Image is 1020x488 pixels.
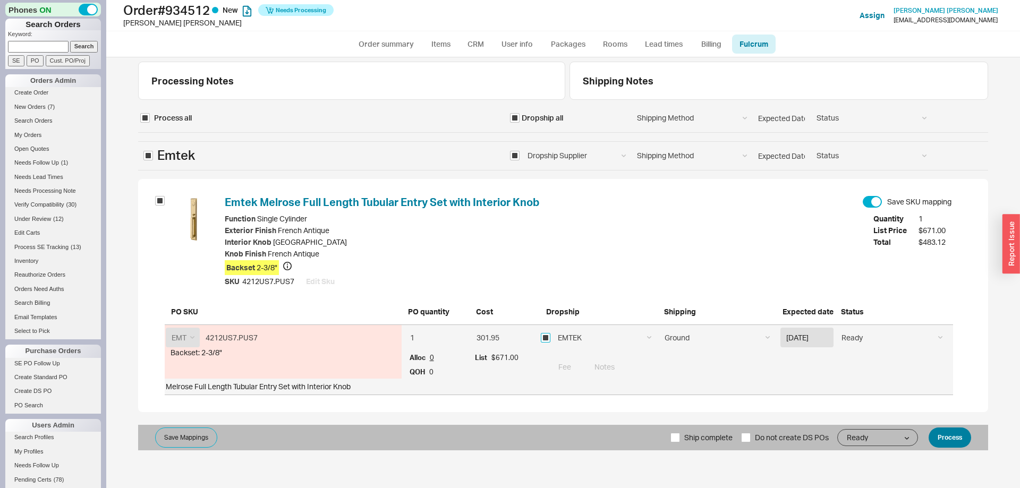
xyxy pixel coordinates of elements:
a: Select to Pick [5,326,101,337]
a: Edit Carts [5,227,101,238]
div: [EMAIL_ADDRESS][DOMAIN_NAME] [894,16,998,24]
a: Under Review(12) [5,213,101,225]
span: $483.12 [919,236,953,248]
input: Cust. PO/Proj [46,55,90,66]
span: Backset: 2-3/8" [166,345,227,360]
a: Rooms [595,35,635,54]
input: Search [70,41,98,52]
a: Search Orders [5,115,101,126]
span: Total [873,236,916,248]
span: Function [225,214,256,223]
span: ( 1 ) [61,159,68,166]
div: Processing Notes [151,75,552,87]
span: Alloc [410,353,428,362]
div: Dropship [540,302,658,317]
input: Emtek [143,151,153,160]
div: Purchase Orders [5,345,101,357]
b: List [475,353,490,362]
div: Cost [470,302,540,317]
div: Phones [5,3,101,16]
a: Orders Need Auths [5,284,101,295]
span: Process SE Tracking [14,244,69,250]
img: product [172,198,215,241]
span: ( 7 ) [48,104,55,110]
div: [PERSON_NAME] [PERSON_NAME] [123,18,513,28]
span: List Price [873,225,916,236]
div: 0 [410,368,464,376]
a: CRM [460,35,491,54]
button: Edit Sku [306,276,335,287]
span: Knob Finish [225,249,266,258]
p: Keyword: [8,30,101,41]
a: Email Templates [5,312,101,323]
span: Single Cylinder [257,214,307,223]
span: New [223,5,238,14]
a: Pending Certs(78) [5,474,101,485]
span: New Orders [14,104,46,110]
span: Pending Certs [14,476,52,483]
span: Ship complete [684,425,733,450]
div: Shipping [658,302,776,317]
a: Needs Processing Note [5,185,101,196]
h1: Search Orders [5,19,101,30]
a: New Orders(7) [5,101,101,113]
div: Status [835,302,953,317]
span: [GEOGRAPHIC_DATA] [273,237,347,246]
a: Verify Compatibility(30) [5,199,101,210]
a: Needs Follow Up [5,460,101,471]
div: Users Admin [5,419,101,432]
input: Enter 2 letters [200,328,400,347]
a: Needs Follow Up(1) [5,157,101,168]
a: Reauthorize Orders [5,269,101,280]
input: SE [8,55,24,66]
a: Search Billing [5,297,101,309]
div: Melrose Full Length Tubular Entry Set with Interior Knob [165,379,470,395]
span: Exterior Finish [225,226,276,235]
a: Fulcrum [732,35,776,54]
button: Save SKU mapping [863,196,882,208]
span: 2-3/8" [257,263,277,272]
span: Verify Compatibility [14,201,64,208]
span: ( 13 ) [71,244,81,250]
span: 4212US7.PUS7 [242,276,294,287]
span: Needs Follow Up [14,159,59,166]
a: Create DS PO [5,386,101,397]
div: Dropship all [522,113,563,123]
span: Do not create DS POs [755,425,829,450]
a: Items [423,35,458,54]
span: Backset [226,263,255,272]
a: [PERSON_NAME] [PERSON_NAME] [894,7,998,14]
input: Expected Date [752,146,811,166]
button: Save Mappings [155,427,217,448]
div: PO SKU [165,302,402,317]
input: Process all [140,113,150,123]
a: Lead times [637,35,691,54]
span: Needs Processing [276,3,326,18]
span: Quantity [873,213,916,225]
a: User info [494,35,541,54]
span: 1 [919,213,953,225]
span: 0 [430,353,434,362]
input: Ship complete [670,433,680,442]
a: SE PO Follow Up [5,358,101,369]
span: SKU [225,276,240,287]
a: My Orders [5,130,101,141]
a: Create Order [5,87,101,98]
span: Process [938,431,962,444]
a: Packages [543,35,593,54]
a: 0 [430,354,434,362]
span: ( 30 ) [66,201,77,208]
span: Emtek [157,147,195,165]
a: My Profiles [5,446,101,457]
input: Price [471,328,539,347]
span: Save Mappings [164,431,208,444]
button: Process [929,427,971,448]
button: Needs Processing [258,4,334,16]
input: Expected Date [752,108,811,128]
span: $671.00 [919,225,953,236]
span: ( 12 ) [53,216,64,222]
div: PO quantity [402,302,470,317]
a: Inventory [5,255,101,267]
button: Assign [860,10,885,21]
span: French Antique [268,249,319,258]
